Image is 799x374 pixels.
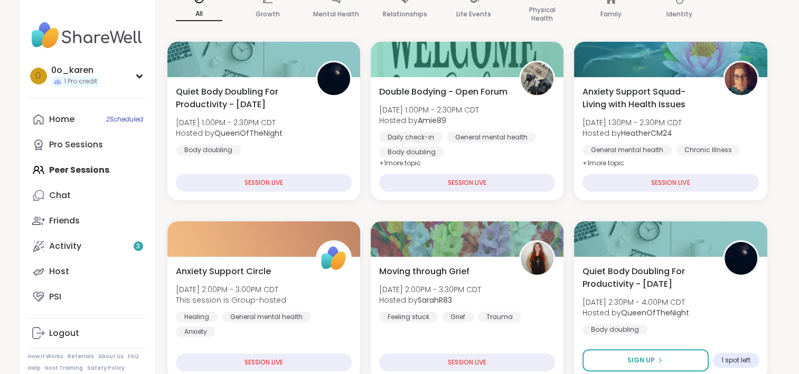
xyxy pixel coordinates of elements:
[627,356,655,365] span: Sign Up
[418,295,452,305] b: SarahR83
[28,284,146,310] a: PSI
[176,7,222,21] p: All
[222,312,311,322] div: General mental health
[28,353,63,360] a: How It Works
[582,145,672,155] div: General mental health
[456,8,491,21] p: Life Events
[28,17,146,54] img: ShareWell Nav Logo
[379,265,469,278] span: Moving through Grief
[49,190,71,201] div: Chat
[621,128,672,138] b: HeatherCM24
[176,86,304,111] span: Quiet Body Doubling For Productivity - [DATE]
[478,312,521,322] div: Trauma
[28,364,41,372] a: Help
[582,174,758,192] div: SESSION LIVE
[176,326,215,337] div: Anxiety
[582,117,682,128] span: [DATE] 1:30PM - 2:30PM CDT
[621,307,689,318] b: QueenOfTheNight
[725,242,757,275] img: QueenOfTheNight
[721,356,750,364] span: 1 spot left
[582,297,689,307] span: [DATE] 2:30PM - 4:00PM CDT
[379,295,481,305] span: Hosted by
[49,291,61,303] div: PSI
[64,77,97,86] span: 1 Pro credit
[521,242,553,275] img: SarahR83
[317,62,350,95] img: QueenOfTheNight
[49,215,80,227] div: Friends
[28,183,146,208] a: Chat
[28,233,146,259] a: Activity3
[442,312,474,322] div: Grief
[379,284,481,295] span: [DATE] 2:00PM - 3:30PM CDT
[128,353,139,360] a: FAQ
[176,174,352,192] div: SESSION LIVE
[582,86,711,111] span: Anxiety Support Squad- Living with Health Issues
[28,259,146,284] a: Host
[313,8,359,21] p: Mental Health
[725,62,757,95] img: HeatherCM24
[379,147,444,157] div: Body doubling
[214,128,283,138] b: QueenOfTheNight
[256,8,280,21] p: Growth
[49,240,81,252] div: Activity
[49,328,79,339] div: Logout
[176,312,218,322] div: Healing
[676,145,740,155] div: Chronic Illness
[383,8,427,21] p: Relationships
[379,174,555,192] div: SESSION LIVE
[317,242,350,275] img: ShareWell
[49,114,74,125] div: Home
[51,64,99,76] div: 0o_karen
[87,364,125,372] a: Safety Policy
[418,115,446,126] b: Amie89
[176,295,286,305] span: This session is Group-hosted
[176,128,283,138] span: Hosted by
[582,349,708,371] button: Sign Up
[176,145,241,155] div: Body doubling
[136,242,140,251] span: 3
[447,132,536,143] div: General mental health
[45,364,83,372] a: Host Training
[98,353,124,360] a: About Us
[379,132,443,143] div: Daily check-in
[519,4,566,25] p: Physical Health
[582,265,711,291] span: Quiet Body Doubling For Productivity - [DATE]
[68,353,94,360] a: Referrals
[666,8,692,21] p: Identity
[600,8,622,21] p: Family
[582,324,647,335] div: Body doubling
[582,128,682,138] span: Hosted by
[49,139,103,151] div: Pro Sessions
[582,307,689,318] span: Hosted by
[49,266,69,277] div: Host
[176,284,286,295] span: [DATE] 2:00PM - 3:00PM CDT
[176,353,352,371] div: SESSION LIVE
[35,69,41,83] span: 0
[176,265,271,278] span: Anxiety Support Circle
[176,117,283,128] span: [DATE] 1:00PM - 2:30PM CDT
[521,62,553,95] img: Amie89
[379,105,479,115] span: [DATE] 1:00PM - 2:30PM CDT
[106,115,143,124] span: 2 Scheduled
[28,107,146,132] a: Home2Scheduled
[28,321,146,346] a: Logout
[379,86,507,98] span: Double Bodying - Open Forum
[28,132,146,157] a: Pro Sessions
[379,353,555,371] div: SESSION LIVE
[379,115,479,126] span: Hosted by
[379,312,438,322] div: Feeling stuck
[28,208,146,233] a: Friends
